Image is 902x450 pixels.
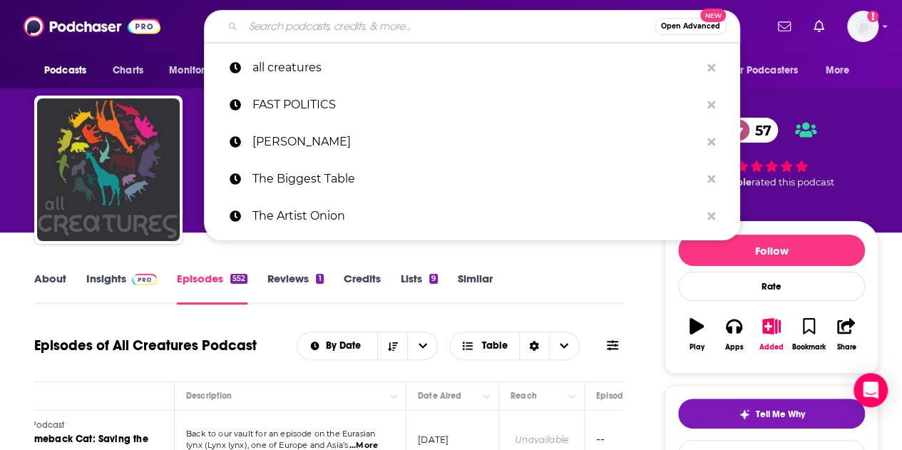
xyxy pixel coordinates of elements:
[169,61,220,81] span: Monitoring
[418,387,461,404] div: Date Aired
[792,343,826,352] div: Bookmark
[230,274,247,284] div: 552
[678,235,865,266] button: Follow
[204,160,740,198] a: The Biggest Table
[847,11,878,42] span: Logged in as dmessina
[756,409,805,420] span: Tell Me Why
[727,118,779,143] a: 57
[816,57,868,84] button: open menu
[678,399,865,429] button: tell me why sparkleTell Me Why
[34,337,257,354] h1: Episodes of All Creatures Podcast
[297,332,439,360] h2: Choose List sort
[401,272,438,305] a: Lists9
[316,274,323,284] div: 1
[113,61,143,81] span: Charts
[204,86,740,123] a: FAST POLITICS
[678,272,865,301] div: Rate
[252,160,700,198] p: The Biggest Table
[772,14,796,39] a: Show notifications dropdown
[326,341,366,351] span: By Date
[690,343,704,352] div: Play
[297,341,378,351] button: open menu
[429,274,438,284] div: 9
[44,61,86,81] span: Podcasts
[252,123,700,160] p: dave chang
[790,309,827,360] button: Bookmark
[177,272,247,305] a: Episodes552
[252,86,700,123] p: FAST POLITICS
[377,332,407,359] button: Sort Direction
[826,61,850,81] span: More
[478,388,496,405] button: Column Actions
[678,309,715,360] button: Play
[252,198,700,235] p: The Artist Onion
[661,23,720,30] span: Open Advanced
[344,272,381,305] a: Credits
[854,373,888,407] div: Open Intercom Messenger
[741,118,779,143] span: 57
[655,18,727,35] button: Open AdvancedNew
[665,108,878,197] div: 57 3 peoplerated this podcast
[204,123,740,160] a: [PERSON_NAME]
[458,272,493,305] a: Similar
[867,11,878,22] svg: Add a profile image
[103,57,152,84] a: Charts
[700,9,726,22] span: New
[252,49,700,86] p: all creatures
[186,387,232,404] div: Description
[808,14,830,39] a: Show notifications dropdown
[186,440,348,450] span: lynx (Lynx lynx), one of Europe and Asia’s
[418,434,449,446] p: [DATE]
[204,49,740,86] a: all creatures
[511,387,537,404] div: Reach
[753,309,790,360] button: Added
[186,429,375,439] span: Back to our vault for an episode on the Eurasian
[386,388,403,405] button: Column Actions
[407,332,437,359] button: open menu
[34,57,105,84] button: open menu
[720,57,819,84] button: open menu
[243,15,655,38] input: Search podcasts, credits, & more...
[515,434,568,446] div: Unavailable
[596,387,657,404] div: Episode Guests
[828,309,865,360] button: Share
[34,272,66,305] a: About
[847,11,878,42] img: User Profile
[759,343,784,352] div: Added
[204,198,740,235] a: The Artist Onion
[715,309,752,360] button: Apps
[564,388,581,405] button: Column Actions
[24,13,160,40] img: Podchaser - Follow, Share and Rate Podcasts
[449,332,580,360] button: Choose View
[482,341,508,351] span: Table
[37,98,180,241] img: All Creatures Podcast
[519,332,549,359] div: Sort Direction
[847,11,878,42] button: Show profile menu
[132,274,157,285] img: Podchaser Pro
[836,343,856,352] div: Share
[739,409,750,420] img: tell me why sparkle
[267,272,323,305] a: Reviews1
[159,57,238,84] button: open menu
[725,343,744,352] div: Apps
[729,61,798,81] span: For Podcasters
[86,272,157,305] a: InsightsPodchaser Pro
[204,10,740,43] div: Search podcasts, credits, & more...
[752,177,834,188] span: rated this podcast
